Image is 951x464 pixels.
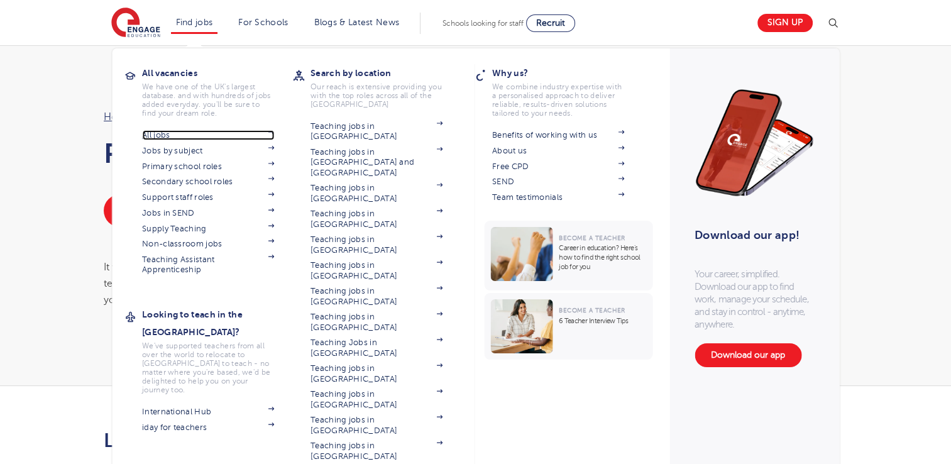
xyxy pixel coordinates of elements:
[311,147,443,178] a: Teaching jobs in [GEOGRAPHIC_DATA] and [GEOGRAPHIC_DATA]
[695,221,808,249] h3: Download our app!
[311,389,443,410] a: Teaching jobs in [GEOGRAPHIC_DATA]
[311,209,443,229] a: Teaching jobs in [GEOGRAPHIC_DATA]
[492,192,624,202] a: Team testimonials
[492,146,624,156] a: About us
[142,423,274,433] a: iday for teachers
[311,64,461,109] a: Search by locationOur reach is extensive providing you with the top roles across all of the [GEOG...
[142,239,274,249] a: Non-classroom jobs
[142,130,274,140] a: All jobs
[104,194,245,227] a: Benefits of working with us
[142,208,274,218] a: Jobs in SEND
[142,255,274,275] a: Teaching Assistant Apprenticeship
[492,162,624,172] a: Free CPD
[559,316,646,326] p: 6 Teacher Interview Tips
[142,407,274,417] a: International Hub
[142,64,293,82] h3: All vacancies
[311,64,461,82] h3: Search by location
[142,64,293,118] a: All vacanciesWe have one of the UK's largest database. and with hundreds of jobs added everyday. ...
[559,235,625,241] span: Become a Teacher
[142,341,274,394] p: We've supported teachers from all over the world to relocate to [GEOGRAPHIC_DATA] to teach - no m...
[559,243,646,272] p: Career in education? Here’s how to find the right school job for you
[492,177,624,187] a: SEND
[484,221,656,290] a: Become a TeacherCareer in education? Here’s how to find the right school job for you
[311,260,443,281] a: Teaching jobs in [GEOGRAPHIC_DATA]
[484,293,656,360] a: Become a Teacher6 Teacher Interview Tips
[757,14,813,32] a: Sign up
[142,146,274,156] a: Jobs by subject
[311,183,443,204] a: Teaching jobs in [GEOGRAPHIC_DATA]
[311,363,443,384] a: Teaching jobs in [GEOGRAPHIC_DATA]
[695,343,801,367] a: Download our app
[559,307,625,314] span: Become a Teacher
[142,162,274,172] a: Primary school roles
[142,306,293,394] a: Looking to teach in the [GEOGRAPHIC_DATA]?We've supported teachers from all over the world to rel...
[314,18,400,27] a: Blogs & Latest News
[311,338,443,358] a: Teaching Jobs in [GEOGRAPHIC_DATA]
[104,109,463,125] nav: breadcrumb
[536,18,565,28] span: Recruit
[311,121,443,142] a: Teaching jobs in [GEOGRAPHIC_DATA]
[142,192,274,202] a: Support staff roles
[311,312,443,333] a: Teaching jobs in [GEOGRAPHIC_DATA]
[443,19,524,28] span: Schools looking for staff
[142,224,274,234] a: Supply Teaching
[311,235,443,255] a: Teaching jobs in [GEOGRAPHIC_DATA]
[311,441,443,461] a: Teaching jobs in [GEOGRAPHIC_DATA]
[142,177,274,187] a: Secondary school roles
[311,415,443,436] a: Teaching jobs in [GEOGRAPHIC_DATA]
[311,82,443,109] p: Our reach is extensive providing you with the top roles across all of the [GEOGRAPHIC_DATA]
[104,430,593,451] h2: Let us know more about you!
[492,130,624,140] a: Benefits of working with us
[176,18,213,27] a: Find jobs
[492,82,624,118] p: We combine industry expertise with a personalised approach to deliver reliable, results-driven so...
[695,268,814,331] p: Your career, simplified. Download our app to find work, manage your schedule, and stay in control...
[492,64,643,118] a: Why us?We combine industry expertise with a personalised approach to deliver reliable, results-dr...
[104,138,463,169] h1: Register with us [DATE]!
[142,82,274,118] p: We have one of the UK's largest database. and with hundreds of jobs added everyday. you'll be sur...
[104,259,463,309] div: It won’t take long. We just need a few brief details and then one of our friendly team members wi...
[111,8,160,39] img: Engage Education
[142,306,293,341] h3: Looking to teach in the [GEOGRAPHIC_DATA]?
[526,14,575,32] a: Recruit
[238,18,288,27] a: For Schools
[492,64,643,82] h3: Why us?
[311,286,443,307] a: Teaching jobs in [GEOGRAPHIC_DATA]
[104,111,133,123] a: Home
